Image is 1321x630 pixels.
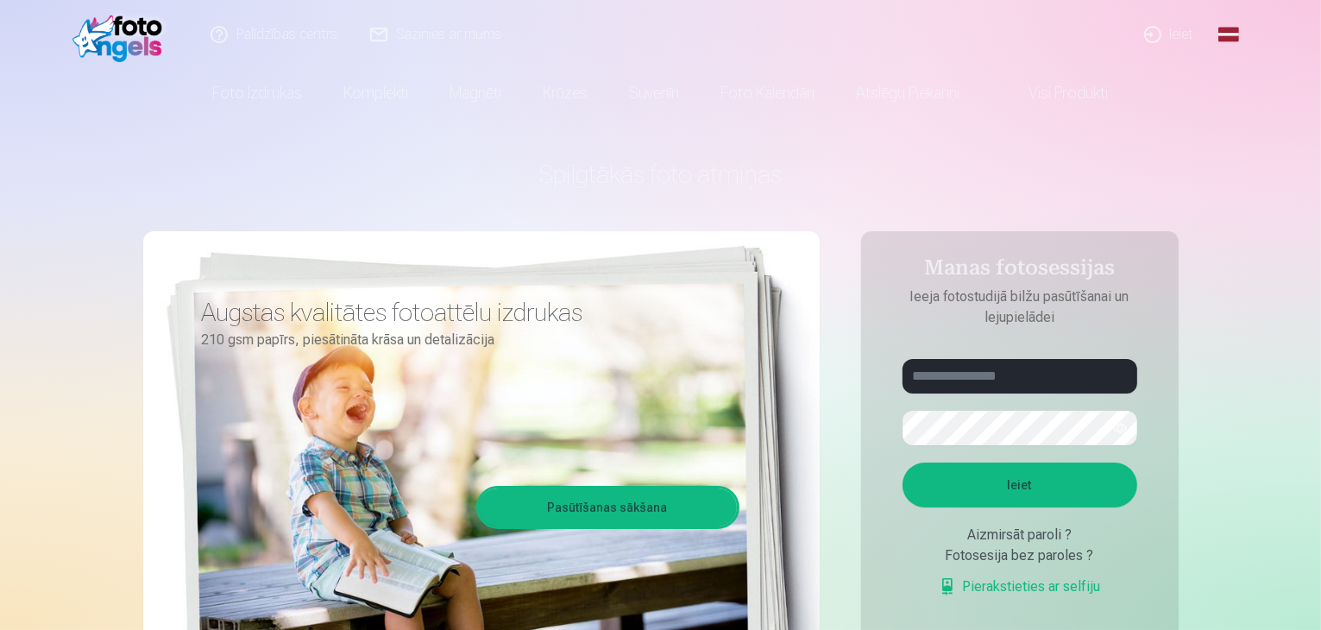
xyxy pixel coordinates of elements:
[479,488,737,526] a: Pasūtīšanas sākšana
[701,69,836,117] a: Foto kalendāri
[202,328,727,352] p: 210 gsm papīrs, piesātināta krāsa un detalizācija
[903,545,1137,566] div: Fotosesija bez paroles ?
[192,69,324,117] a: Foto izdrukas
[836,69,981,117] a: Atslēgu piekariņi
[143,159,1179,190] h1: Spilgtākās foto atmiņas
[903,463,1137,507] button: Ieiet
[609,69,701,117] a: Suvenīri
[202,297,727,328] h3: Augstas kvalitātes fotoattēlu izdrukas
[903,525,1137,545] div: Aizmirsāt paroli ?
[324,69,430,117] a: Komplekti
[885,255,1154,287] h4: Manas fotosessijas
[523,69,609,117] a: Krūzes
[939,576,1101,597] a: Pierakstieties ar selfiju
[72,7,172,62] img: /fa1
[981,69,1129,117] a: Visi produkti
[430,69,523,117] a: Magnēti
[885,287,1154,328] p: Ieeja fotostudijā bilžu pasūtīšanai un lejupielādei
